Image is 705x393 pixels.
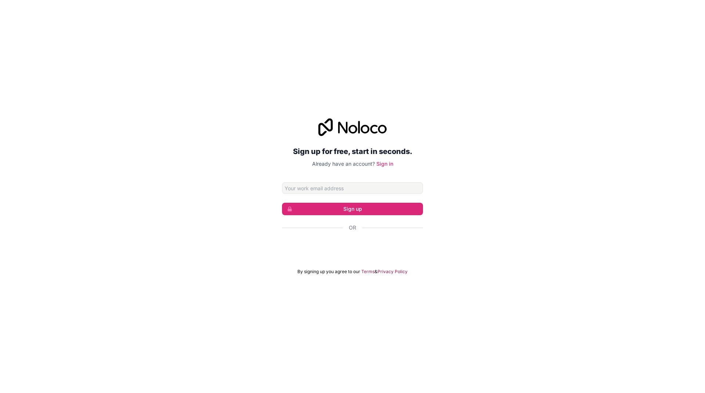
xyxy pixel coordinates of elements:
[282,203,423,215] button: Sign up
[297,269,360,275] span: By signing up you agree to our
[349,224,356,231] span: Or
[361,269,375,275] a: Terms
[282,145,423,158] h2: Sign up for free, start in seconds.
[377,269,408,275] a: Privacy Policy
[282,182,423,194] input: Email address
[376,161,393,167] a: Sign in
[375,269,377,275] span: &
[312,161,375,167] span: Already have an account?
